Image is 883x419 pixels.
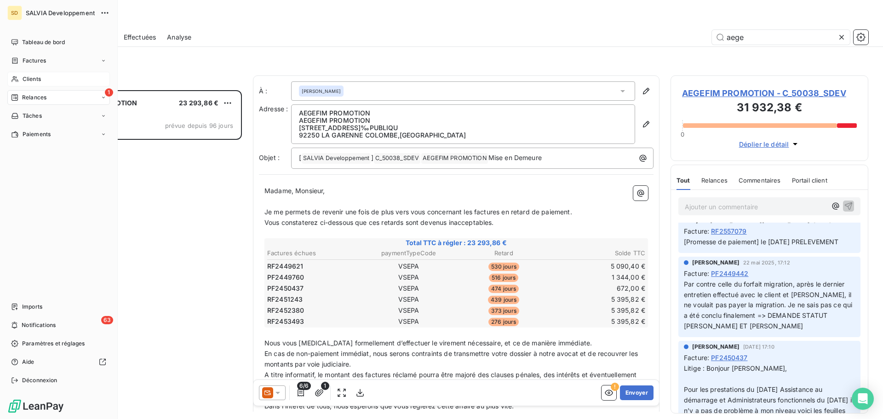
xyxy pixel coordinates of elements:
span: 23 293,86 € [179,99,218,107]
button: Déplier le détail [736,139,803,149]
p: AEGEFIM PROMOTION [299,117,627,124]
span: Relances [22,93,46,102]
span: RF2449621 [267,262,303,271]
span: 439 jours [488,296,519,304]
span: AEGEFIM PROMOTION [421,153,488,164]
p: 92250 LA GARENNE COLOMBE , [GEOGRAPHIC_DATA] [299,132,627,139]
span: AEGEFIM PROMOTION - C_50038_SDEV [682,87,857,99]
td: VSEPA [362,305,456,316]
span: Relances [701,177,728,184]
span: Adresse : [259,105,288,113]
input: Rechercher [712,30,850,45]
span: Commentaires [739,177,781,184]
span: Clients [23,75,41,83]
button: Envoyer [620,385,654,400]
span: [ [299,154,301,161]
span: 1 [321,382,329,390]
span: Tout [677,177,690,184]
th: Solde TTC [552,248,646,258]
label: À : [259,86,291,96]
span: 474 jours [488,285,519,293]
span: C_50038_SDEV [374,153,420,164]
span: prévue depuis 96 jours [165,122,233,129]
span: PF2450437 [267,284,304,293]
span: Par contre celle du forfait migration, après le dernier entretien effectué avec le client et [PER... [684,280,854,330]
span: Total TTC à régler : 23 293,86 € [266,238,647,247]
span: 0 [681,131,684,138]
span: [PERSON_NAME] [692,258,740,267]
span: PF2450437 [711,353,747,362]
td: VSEPA [362,261,456,271]
span: Facture : [684,353,709,362]
span: RF2451243 [267,295,303,304]
span: [Promesse de paiement] le [DATE] PRELEVEMENT [684,238,839,246]
th: Retard [457,248,551,258]
span: A titre informatif, le montant des factures réclamé pourra être majoré des clauses pénales, des i... [264,371,638,389]
span: 6/6 [297,382,311,390]
span: RF2453493 [267,317,304,326]
img: Logo LeanPay [7,399,64,413]
span: RF2452380 [267,306,304,315]
span: Nous vous [MEDICAL_DATA] formellement d’effectuer le virement nécessaire, et ce de manière immédi... [264,339,592,347]
td: 5 395,82 € [552,305,646,316]
span: Déplier le détail [739,139,789,149]
span: [DATE] 14:14 [814,218,845,223]
span: Je me permets de revenir une fois de plus vers vous concernant les factures en retard de paiement. [264,208,572,216]
span: Déconnexion [22,376,57,385]
span: 63 [101,316,113,324]
td: VSEPA [362,283,456,293]
span: Paiements [23,130,51,138]
span: Madame, Monsieur, [264,187,325,195]
span: Facture : [684,226,709,236]
span: Portail client [792,177,827,184]
th: paymentTypeCode [362,248,456,258]
span: Objet : [259,154,280,161]
span: En cas de non-paiement immédiat, nous serons contraints de transmettre votre dossier à notre avoc... [264,350,640,368]
div: Open Intercom Messenger [852,388,874,410]
span: 516 jours [489,274,518,282]
span: [PERSON_NAME] [302,88,341,94]
span: Paramètres et réglages [22,339,85,348]
td: VSEPA [362,272,456,282]
h3: 31 932,38 € [682,99,857,118]
span: Notifications [22,321,56,329]
span: RF2557079 [711,226,746,236]
span: SALVIA Developpement [302,153,371,164]
span: 276 jours [488,318,519,326]
span: [PERSON_NAME] [692,343,740,351]
td: VSEPA [362,294,456,304]
td: 672,00 € [552,283,646,293]
p: [STREET_ADDRESS]‰PUBLIQU [299,124,627,132]
span: 22 mai 2025, 17:12 [743,260,790,265]
span: 530 jours [488,263,519,271]
span: Imports [22,303,42,311]
div: grid [44,90,242,419]
span: Analyse [167,33,191,42]
p: AEGEFIM PROMOTION [299,109,627,117]
span: Tâches [23,112,42,120]
span: ] [371,154,373,161]
span: Mise en Demeure [488,154,542,161]
span: Aide [22,358,34,366]
a: Aide [7,355,110,369]
span: 1 [105,88,113,97]
span: PF2449442 [711,269,748,278]
div: SD [7,6,22,20]
th: Factures échues [267,248,361,258]
span: Vous constaterez ci-dessous que ces retards sont devenus inacceptables. [264,218,494,226]
span: 373 jours [488,307,519,315]
td: 5 395,82 € [552,294,646,304]
span: Tableau de bord [22,38,65,46]
span: PF2449760 [267,273,304,282]
td: 1 344,00 € [552,272,646,282]
span: [DATE] 17:10 [743,344,774,350]
span: Facture : [684,269,709,278]
td: 5 090,40 € [552,261,646,271]
span: Effectuées [124,33,156,42]
span: SALVIA Developpement [26,9,95,17]
td: 5 395,82 € [552,316,646,327]
span: Factures [23,57,46,65]
td: VSEPA [362,316,456,327]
